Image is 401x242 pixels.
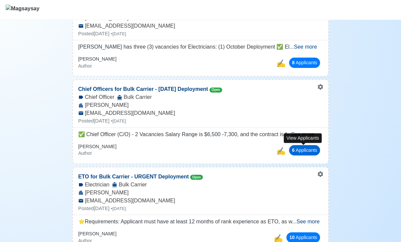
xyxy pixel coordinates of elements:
div: [PERSON_NAME] [73,189,328,197]
span: 8 [292,60,295,65]
button: copy [275,56,286,71]
span: 10 [289,235,295,240]
div: View Applicants [284,133,322,143]
div: Posted [DATE] [73,117,328,125]
h6: [PERSON_NAME] [78,231,117,237]
img: Magsaysay [6,5,39,17]
span: ⭐️Requirements: Applicant must have at least 12 months of rank experience as ETO, as w [78,219,292,224]
div: Bulk Carrier [117,93,152,101]
span: ... [289,44,317,50]
p: Chief Officers for Bulk Carrier - [DATE] Deployment [73,80,227,93]
small: Author [78,63,92,69]
small: • [DATE] [111,206,126,211]
div: [EMAIL_ADDRESS][DOMAIN_NAME] [73,22,328,30]
p: ETO for Bulk Carrier - URGENT Deployment [73,167,208,181]
span: See more [294,44,317,50]
span: Open [190,175,203,180]
span: copy [276,147,285,155]
span: [PERSON_NAME] has three (3) vacancies for Electricians: (1) October Deployment ✅ El [78,44,289,50]
button: 6 Applicants [289,145,320,155]
span: copy [276,59,285,68]
button: Magsaysay [5,0,40,20]
button: 8 Applicants [289,58,320,68]
span: 6 [292,147,295,153]
h6: [PERSON_NAME] [78,56,117,62]
div: [EMAIL_ADDRESS][DOMAIN_NAME] [73,109,328,117]
span: Open [209,88,222,93]
span: ... [292,219,320,224]
div: Bulk Carrier [112,181,147,189]
div: [PERSON_NAME] [73,101,328,109]
button: copy [275,144,286,158]
div: Posted [DATE] [73,30,328,38]
div: Posted [DATE] [73,205,328,212]
span: ✅ Chief Officer (C/O) - 2 Vacancies Salary Range is $6,500 -7,300, and the contract is f [78,131,287,137]
small: • [DATE] [111,31,126,36]
small: • [DATE] [111,119,126,123]
span: Chief Officer [85,93,115,101]
span: See more [296,219,319,224]
span: Electrician [85,181,110,189]
h6: [PERSON_NAME] [78,144,117,149]
div: [EMAIL_ADDRESS][DOMAIN_NAME] [73,197,328,205]
small: Author [78,150,92,156]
